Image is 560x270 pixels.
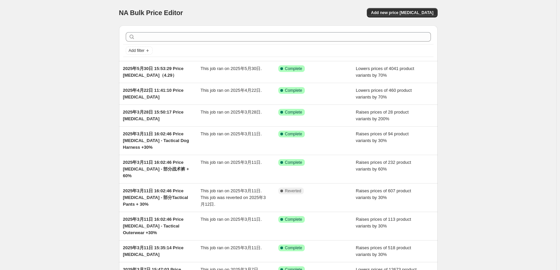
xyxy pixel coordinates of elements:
[201,66,262,71] span: This job ran on 2025年5月30日.
[285,131,302,137] span: Complete
[356,160,411,172] span: Raises prices of 232 product variants by 60%
[285,110,302,115] span: Complete
[201,188,266,207] span: This job ran on 2025年3月11日. This job was reverted on 2025年3月12日.
[123,66,184,78] span: 2025年5月30日 15:53:29 Price [MEDICAL_DATA]（4.29）
[285,245,302,251] span: Complete
[201,217,262,222] span: This job ran on 2025年3月11日.
[356,131,409,143] span: Raises prices of 94 product variants by 30%
[201,131,262,136] span: This job ran on 2025年3月11日.
[129,48,145,53] span: Add filter
[201,245,262,250] span: This job ran on 2025年3月11日.
[356,217,411,228] span: Raises prices of 113 product variants by 30%
[123,217,184,235] span: 2025年3月11日 16:02:46 Price [MEDICAL_DATA] - Tactical Outerwear +30%
[356,66,414,78] span: Lowers prices of 4041 product variants by 70%
[123,160,189,178] span: 2025年3月11日 16:02:46 Price [MEDICAL_DATA] - 部分战术裤 + 60%
[123,110,184,121] span: 2025年3月28日 15:50:17 Price [MEDICAL_DATA]
[285,66,302,71] span: Complete
[367,8,437,17] button: Add new price [MEDICAL_DATA]
[201,88,262,93] span: This job ran on 2025年4月22日.
[285,88,302,93] span: Complete
[201,110,262,115] span: This job ran on 2025年3月28日.
[123,131,189,150] span: 2025年3月11日 16:02:46 Price [MEDICAL_DATA] - Tactical Dog Harness +30%
[119,9,183,16] span: NA Bulk Price Editor
[123,245,184,257] span: 2025年3月11日 15:35:14 Price [MEDICAL_DATA]
[201,160,262,165] span: This job ran on 2025年3月11日.
[123,88,184,99] span: 2025年4月22日 11:41:10 Price [MEDICAL_DATA]
[123,188,188,207] span: 2025年3月11日 16:02:46 Price [MEDICAL_DATA] - 部分Tactical Pants + 30%
[285,188,301,194] span: Reverted
[356,88,412,99] span: Lowers prices of 460 product variants by 70%
[356,245,411,257] span: Raises prices of 518 product variants by 30%
[356,188,411,200] span: Raises prices of 607 product variants by 30%
[126,47,153,55] button: Add filter
[356,110,409,121] span: Raises prices of 28 product variants by 200%
[285,160,302,165] span: Complete
[285,217,302,222] span: Complete
[371,10,433,15] span: Add new price [MEDICAL_DATA]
